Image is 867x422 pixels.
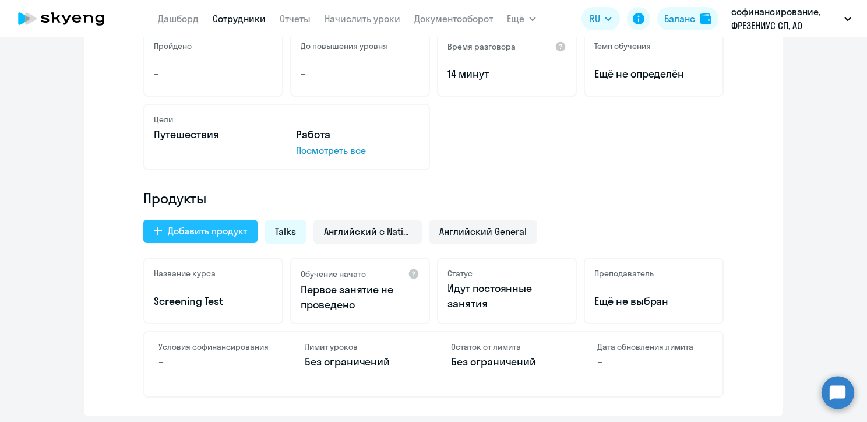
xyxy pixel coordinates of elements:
span: Английский с Native [324,225,411,238]
span: Talks [275,225,296,238]
button: Ещё [507,7,536,30]
img: balance [700,13,711,24]
span: Английский General [439,225,527,238]
div: Добавить продукт [168,224,247,238]
a: Дашборд [158,13,199,24]
div: Баланс [664,12,695,26]
a: Сотрудники [213,13,266,24]
h5: Название курса [154,268,216,279]
a: Отчеты [280,13,311,24]
p: – [154,66,273,82]
h5: Время разговора [447,41,516,52]
h4: Остаток от лимита [451,342,562,352]
span: Ещё [507,12,524,26]
p: Посмотреть все [296,143,420,157]
button: Добавить продукт [143,220,258,243]
p: Без ограничений [305,354,416,370]
p: – [301,66,420,82]
h5: До повышения уровня [301,41,387,51]
button: RU [581,7,620,30]
p: Идут постоянные занятия [447,281,566,311]
p: 14 минут [447,66,566,82]
h5: Темп обучения [594,41,651,51]
p: Ещё не выбран [594,294,713,309]
h4: Продукты [143,189,724,208]
h5: Обучение начато [301,269,366,279]
h5: Пройдено [154,41,192,51]
h5: Статус [447,268,473,279]
h4: Условия софинансирования [158,342,270,352]
p: – [158,354,270,370]
p: Работа [296,127,420,142]
a: Документооборот [414,13,493,24]
p: – [597,354,709,370]
h5: Преподаватель [594,268,654,279]
h4: Дата обновления лимита [597,342,709,352]
a: Начислить уроки [325,13,400,24]
span: RU [590,12,600,26]
p: Без ограничений [451,354,562,370]
button: Балансbalance [657,7,718,30]
p: Screening Test [154,294,273,309]
span: Ещё не определён [594,66,713,82]
h4: Лимит уроков [305,342,416,352]
p: Путешествия [154,127,277,142]
p: софинансирование, ФРЕЗЕНИУС СП, АО [731,5,840,33]
h5: Цели [154,114,173,125]
p: Первое занятие не проведено [301,282,420,312]
button: софинансирование, ФРЕЗЕНИУС СП, АО [725,5,857,33]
